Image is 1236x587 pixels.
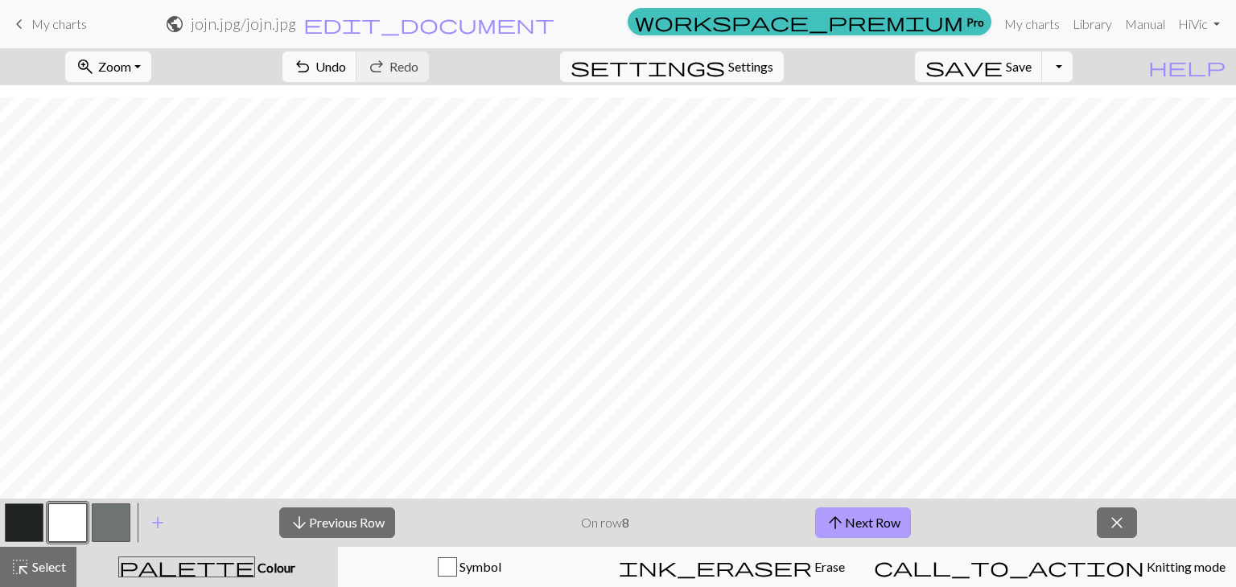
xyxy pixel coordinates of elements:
h2: jojn.jpg / jojn.jpg [191,14,296,33]
span: arrow_downward [290,511,309,534]
span: ink_eraser [619,556,812,578]
button: Colour [76,547,338,587]
span: Colour [255,560,295,575]
span: arrow_upward [826,511,845,534]
span: keyboard_arrow_left [10,13,29,35]
span: add [148,511,167,534]
p: On row [581,513,629,532]
span: settings [571,55,725,78]
span: Knitting mode [1144,559,1226,574]
a: My charts [998,8,1066,40]
span: My charts [31,16,87,31]
span: palette [119,556,254,578]
a: HiVic [1172,8,1226,40]
a: My charts [10,10,87,38]
a: Manual [1119,8,1172,40]
span: Symbol [457,559,501,574]
button: Next Row [815,507,911,538]
button: Previous Row [279,507,395,538]
span: Erase [812,559,845,574]
span: Undo [315,59,346,74]
span: Select [30,559,66,574]
span: public [165,13,184,35]
button: SettingsSettings [560,51,784,82]
span: help [1148,55,1226,78]
button: Erase [600,547,863,587]
a: Pro [628,8,991,35]
span: call_to_action [874,556,1144,578]
button: Save [915,51,1043,82]
button: Knitting mode [863,547,1236,587]
i: Settings [571,57,725,76]
span: save [925,55,1003,78]
span: undo [293,55,312,78]
span: zoom_in [76,55,95,78]
button: Undo [282,51,357,82]
span: highlight_alt [10,556,30,578]
span: Save [1006,59,1032,74]
button: Symbol [338,547,601,587]
span: Settings [728,57,773,76]
span: Zoom [98,59,131,74]
button: Zoom [65,51,151,82]
span: edit_document [303,13,554,35]
span: close [1107,511,1127,534]
a: Library [1066,8,1119,40]
strong: 8 [622,515,629,530]
span: workspace_premium [635,10,963,33]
